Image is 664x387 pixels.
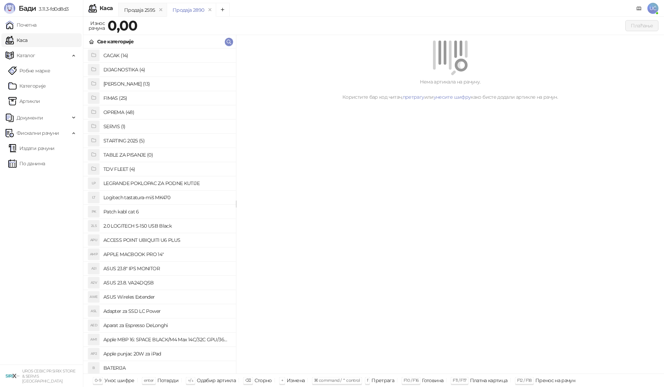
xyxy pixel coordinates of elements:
span: ⌫ [245,378,251,383]
a: ArtikliАртикли [8,94,40,108]
div: Платна картица [470,376,508,385]
span: F10 / F16 [404,378,418,383]
div: A2V [88,277,99,288]
div: Пренос на рачун [535,376,575,385]
img: Logo [4,3,15,14]
h4: OPREMA (48) [103,107,230,118]
div: Продаја 2595 [124,6,155,14]
h4: LEGRANDE POKLOPAC ZA PODNE KUTIJE [103,178,230,189]
a: претрагу [403,94,424,100]
div: AM1 [88,334,99,345]
h4: Apple MBP 16: SPACE BLACK/M4 Max 14C/32C GPU/36GB/1T-ZEE [103,334,230,345]
div: Каса [100,6,113,11]
span: UĆ [647,3,658,14]
h4: Logitech tastatura-miš MK470 [103,192,230,203]
div: Претрага [371,376,394,385]
div: LP [88,178,99,189]
span: Бади [19,4,36,12]
div: Потврди [157,376,179,385]
div: grid [83,49,236,373]
small: UROS CEBIC PR SIRIX STORE & SERVIS [GEOGRAPHIC_DATA] [22,369,75,384]
a: унесите шифру [434,94,471,100]
h4: TABLE ZA PISANJE (0) [103,149,230,160]
a: Робне марке [8,64,50,78]
a: По данима [8,157,45,170]
h4: ACCESS POINT UBIQUITI U6 PLUS [103,235,230,246]
div: A2I [88,263,99,274]
a: Каса [6,33,27,47]
img: 64x64-companyLogo-cb9a1907-c9b0-4601-bb5e-5084e694c383.png [6,369,19,383]
span: 3.11.3-fd0d8d3 [36,6,68,12]
div: Унос шифре [104,376,135,385]
span: f [367,378,368,383]
div: APU [88,235,99,246]
a: Категорије [8,79,46,93]
span: F12 / F18 [517,378,532,383]
h4: [PERSON_NAME] (13) [103,78,230,89]
a: Почетна [6,18,37,32]
div: AED [88,320,99,331]
div: 2LS [88,220,99,231]
div: Нема артикала на рачуну. Користите бар код читач, или како бисте додали артикле на рачун. [245,78,656,101]
div: Сторно [255,376,272,385]
div: AMP [88,249,99,260]
div: PK [88,206,99,217]
span: + [281,378,283,383]
span: F11 / F17 [453,378,466,383]
span: Документи [17,111,43,125]
h4: DIJAGNOSTIKA (4) [103,64,230,75]
div: Износ рачуна [87,19,106,33]
div: Измена [287,376,305,385]
span: ↑/↓ [188,378,193,383]
span: ⌘ command / ⌃ control [314,378,360,383]
div: AWE [88,291,99,302]
h4: CACAK (14) [103,50,230,61]
h4: Aparat za Espresso DeLonghi [103,320,230,331]
div: Готовина [422,376,443,385]
h4: STARTING 2025 (5) [103,135,230,146]
span: Каталог [17,49,35,62]
h4: TDV FLEET (4) [103,164,230,175]
button: remove [205,7,214,13]
div: AP2 [88,348,99,359]
span: enter [144,378,154,383]
button: remove [156,7,165,13]
span: 0-9 [95,378,101,383]
h4: Adapter za SSD LC Power [103,306,230,317]
div: B [88,362,99,373]
strong: 0,00 [108,17,137,34]
button: Add tab [216,3,230,17]
div: LT [88,192,99,203]
div: Продаја 2890 [173,6,204,14]
h4: Patch kabl cat 6 [103,206,230,217]
h4: ASUS 23.8" IPS MONITOR [103,263,230,274]
a: Документација [634,3,645,14]
button: Плаћање [625,20,658,31]
h4: 2.0 LOGITECH S-150 USB Black [103,220,230,231]
div: Одабир артикла [197,376,236,385]
h4: FIMAS (25) [103,93,230,104]
div: Све категорије [97,38,133,45]
h4: BATERIJA [103,362,230,373]
div: ASL [88,306,99,317]
span: Фискални рачуни [17,126,59,140]
h4: Apple punjac 20W za iPad [103,348,230,359]
a: Издати рачуни [8,141,55,155]
h4: SERVIS (1) [103,121,230,132]
h4: ASUS 23.8. VA24DQSB [103,277,230,288]
h4: ASUS Wireles Extender [103,291,230,302]
h4: APPLE MACBOOK PRO 14" [103,249,230,260]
